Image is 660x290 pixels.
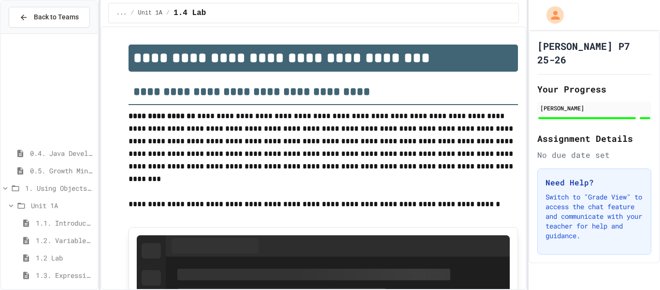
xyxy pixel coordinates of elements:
span: / [166,9,170,17]
span: 1.4 Lab [173,7,206,19]
h1: [PERSON_NAME] P7 25-26 [537,39,651,66]
span: 1.2 Lab [36,253,94,263]
span: Back to Teams [34,12,79,22]
span: 1.2. Variables and Data Types [36,235,94,245]
h2: Assignment Details [537,132,651,145]
span: 1. Using Objects and Methods [25,183,94,193]
div: [PERSON_NAME] [540,104,648,112]
div: My Account [536,4,566,26]
span: 0.4. Java Development Environments [30,148,94,158]
span: 1.3. Expressions and Output [New] [36,270,94,280]
span: ... [116,9,127,17]
span: / [130,9,134,17]
span: 1.1. Introduction to Algorithms, Programming, and Compilers [36,218,94,228]
h3: Need Help? [545,177,643,188]
h2: Your Progress [537,82,651,96]
span: Unit 1A [138,9,162,17]
p: Switch to "Grade View" to access the chat feature and communicate with your teacher for help and ... [545,192,643,241]
div: No due date set [537,149,651,161]
span: 0.5. Growth Mindset and Pair Programming [30,166,94,176]
span: Unit 1A [31,200,94,211]
button: Back to Teams [9,7,90,28]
